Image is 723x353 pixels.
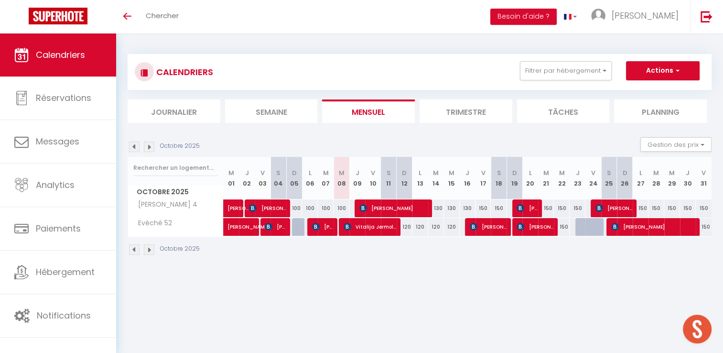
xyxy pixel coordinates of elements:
[270,157,286,199] th: 04
[591,9,605,23] img: ...
[701,11,712,22] img: logout
[371,168,375,177] abbr: V
[607,168,611,177] abbr: S
[570,157,585,199] th: 23
[633,199,648,217] div: 150
[507,157,522,199] th: 19
[591,168,595,177] abbr: V
[402,168,407,177] abbr: D
[419,168,421,177] abbr: L
[612,10,679,22] span: [PERSON_NAME]
[312,218,333,236] span: [PERSON_NAME]
[129,199,200,210] span: [PERSON_NAME] 4
[428,199,444,217] div: 130
[36,92,91,104] span: Réservations
[470,218,507,236] span: [PERSON_NAME]
[465,168,469,177] abbr: J
[309,168,312,177] abbr: L
[146,11,179,21] span: Chercher
[249,199,286,217] span: [PERSON_NAME]
[227,194,249,212] span: [PERSON_NAME]
[444,218,460,236] div: 120
[460,199,475,217] div: 130
[387,168,391,177] abbr: S
[128,99,220,123] li: Journalier
[520,61,612,80] button: Filtrer par hébergement
[292,168,297,177] abbr: D
[433,168,439,177] abbr: M
[680,199,696,217] div: 150
[639,168,642,177] abbr: L
[460,157,475,199] th: 16
[276,168,281,177] abbr: S
[334,199,349,217] div: 100
[554,199,570,217] div: 150
[397,157,412,199] th: 12
[491,199,507,217] div: 150
[245,168,249,177] abbr: J
[529,168,532,177] abbr: L
[349,157,365,199] th: 09
[512,168,517,177] abbr: D
[227,213,271,231] span: [PERSON_NAME]
[522,157,538,199] th: 20
[576,168,580,177] abbr: J
[255,157,270,199] th: 03
[614,99,707,123] li: Planning
[36,266,95,278] span: Hébergement
[224,199,239,218] a: [PERSON_NAME]
[154,61,213,83] h3: CALENDRIERS
[538,199,554,217] div: 150
[397,218,412,236] div: 120
[475,199,491,217] div: 150
[160,244,200,254] p: Octobre 2025
[428,157,444,199] th: 14
[490,9,557,25] button: Besoin d'aide ?
[36,135,79,147] span: Messages
[554,218,570,236] div: 150
[653,168,659,177] abbr: M
[239,157,255,199] th: 02
[318,199,334,217] div: 100
[481,168,485,177] abbr: V
[669,168,675,177] abbr: M
[701,168,706,177] abbr: V
[664,199,680,217] div: 150
[517,99,610,123] li: Tâches
[412,218,428,236] div: 120
[302,157,318,199] th: 06
[640,137,712,152] button: Gestion des prix
[286,199,302,217] div: 100
[633,157,648,199] th: 27
[696,218,712,236] div: 150
[444,157,460,199] th: 15
[37,309,91,321] span: Notifications
[355,168,359,177] abbr: J
[29,8,87,24] img: Super Booking
[444,199,460,217] div: 130
[36,222,81,234] span: Paiements
[322,99,415,123] li: Mensuel
[381,157,397,199] th: 11
[412,157,428,199] th: 13
[128,185,223,199] span: Octobre 2025
[339,168,345,177] abbr: M
[601,157,617,199] th: 25
[517,218,553,236] span: [PERSON_NAME]
[359,199,428,217] span: [PERSON_NAME]
[449,168,454,177] abbr: M
[585,157,601,199] th: 24
[302,199,318,217] div: 100
[265,218,286,236] span: [PERSON_NAME]
[491,157,507,199] th: 18
[224,157,239,199] th: 01
[696,199,712,217] div: 150
[224,218,239,236] a: [PERSON_NAME]
[225,99,318,123] li: Semaine
[428,218,444,236] div: 120
[559,168,565,177] abbr: M
[554,157,570,199] th: 22
[617,157,633,199] th: 26
[286,157,302,199] th: 05
[323,168,329,177] abbr: M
